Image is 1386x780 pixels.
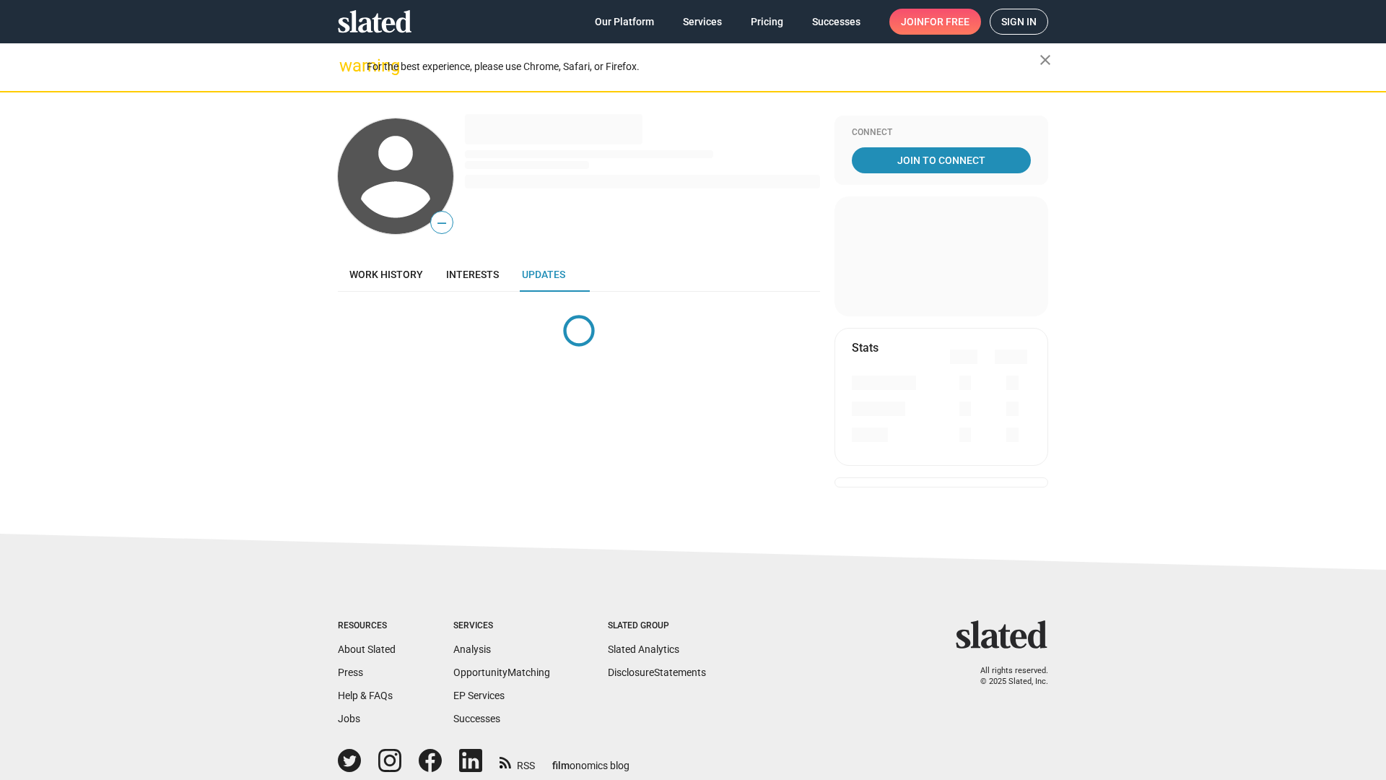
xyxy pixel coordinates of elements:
a: Work history [338,257,435,292]
a: Joinfor free [889,9,981,35]
a: OpportunityMatching [453,667,550,678]
span: film [552,760,570,771]
span: Updates [522,269,565,280]
a: Join To Connect [852,147,1031,173]
span: Sign in [1001,9,1037,34]
mat-icon: close [1037,51,1054,69]
span: Pricing [751,9,783,35]
a: Successes [801,9,872,35]
mat-card-title: Stats [852,340,879,355]
a: Help & FAQs [338,690,393,701]
div: Resources [338,620,396,632]
p: All rights reserved. © 2025 Slated, Inc. [965,666,1048,687]
mat-icon: warning [339,57,357,74]
a: DisclosureStatements [608,667,706,678]
span: Successes [812,9,860,35]
a: Slated Analytics [608,643,679,655]
a: filmonomics blog [552,747,629,773]
div: Services [453,620,550,632]
span: Our Platform [595,9,654,35]
a: Jobs [338,713,360,724]
span: Join [901,9,969,35]
span: Join To Connect [855,147,1028,173]
a: Press [338,667,363,678]
div: For the best experience, please use Chrome, Safari, or Firefox. [367,57,1039,77]
a: Updates [510,257,577,292]
a: RSS [500,750,535,773]
div: Slated Group [608,620,706,632]
span: Work history [349,269,423,280]
a: Our Platform [583,9,666,35]
span: for free [924,9,969,35]
span: — [431,214,453,233]
span: Services [683,9,722,35]
a: Pricing [739,9,795,35]
a: Successes [453,713,500,724]
span: Interests [446,269,499,280]
a: Sign in [990,9,1048,35]
a: Analysis [453,643,491,655]
div: Connect [852,127,1031,139]
a: Interests [435,257,510,292]
a: Services [671,9,733,35]
a: EP Services [453,690,505,701]
a: About Slated [338,643,396,655]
